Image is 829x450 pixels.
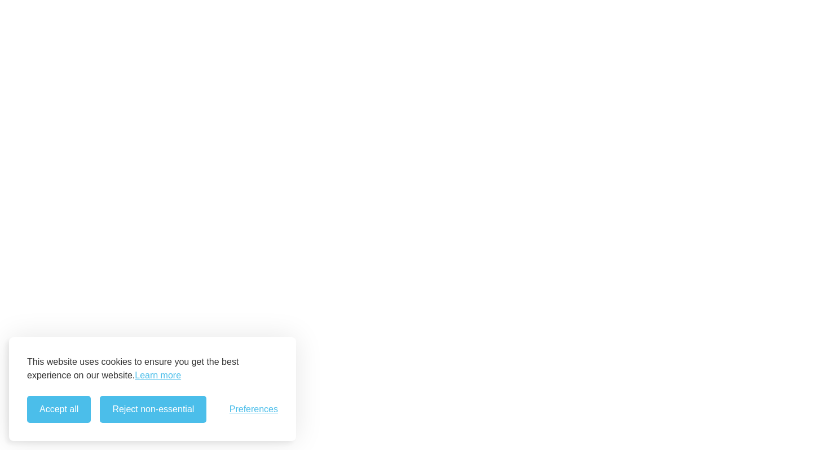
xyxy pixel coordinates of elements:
a: Learn more [135,369,181,382]
button: Toggle preferences [230,404,278,414]
button: Accept all cookies [27,396,91,423]
span: Preferences [230,404,278,414]
p: This website uses cookies to ensure you get the best experience on our website. [27,355,278,382]
button: Reject non-essential [100,396,206,423]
